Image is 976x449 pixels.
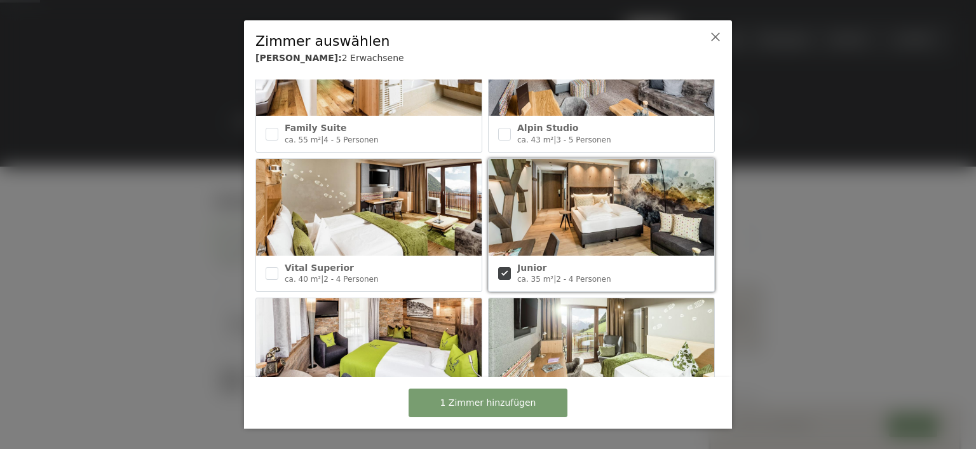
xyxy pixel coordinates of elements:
span: 2 - 4 Personen [556,275,611,284]
img: Junior [489,159,714,256]
img: Vital Superior [256,159,482,256]
span: 1 Zimmer hinzufügen [440,397,536,410]
span: ca. 40 m² [285,275,321,284]
span: | [321,275,323,284]
span: ca. 55 m² [285,135,321,144]
span: 3 - 5 Personen [556,135,611,144]
span: ca. 43 m² [517,135,553,144]
span: Family Suite [285,123,346,133]
span: | [553,135,556,144]
span: | [553,275,556,284]
span: 4 - 5 Personen [323,135,378,144]
span: 2 Erwachsene [342,53,404,63]
div: Zimmer auswählen [255,32,681,52]
span: ca. 35 m² [517,275,553,284]
span: Alpin Studio [517,123,578,133]
span: | [321,135,323,144]
span: 2 - 4 Personen [323,275,378,284]
span: Vital Superior [285,263,354,273]
img: Single Alpin [256,298,482,395]
button: 1 Zimmer hinzufügen [409,389,567,417]
img: Single Superior [489,298,714,395]
b: [PERSON_NAME]: [255,53,342,63]
span: Junior [517,263,546,273]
